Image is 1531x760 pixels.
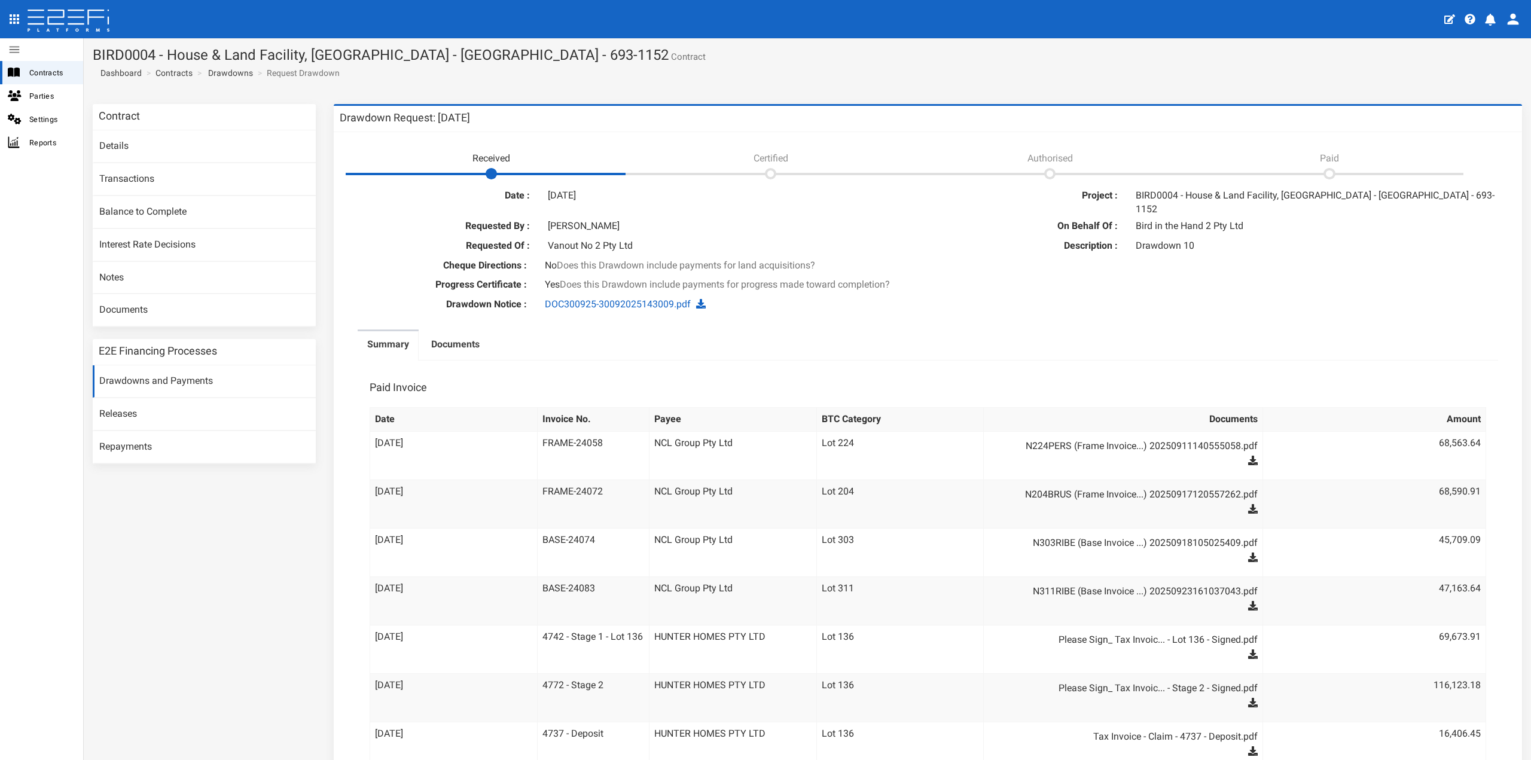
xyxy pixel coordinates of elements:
[1262,407,1486,431] th: Amount
[370,382,427,393] h3: Paid Invoice
[1262,480,1486,528] td: 68,590.91
[370,480,538,528] td: [DATE]
[93,130,316,163] a: Details
[1001,630,1257,649] a: Please Sign_ Tax Invoic... - Lot 136 - Signed.pdf
[539,239,919,253] div: Vanout No 2 Pty Ltd
[255,67,340,79] li: Request Drawdown
[557,260,815,271] span: Does this Drawdown include payments for land acquisitions?
[1262,576,1486,625] td: 47,163.64
[649,528,816,576] td: NCL Group Pty Ltd
[937,219,1127,233] label: On Behalf Of :
[93,431,316,463] a: Repayments
[367,338,409,352] label: Summary
[539,219,919,233] div: [PERSON_NAME]
[349,189,539,203] label: Date :
[340,112,470,123] h3: Drawdown Request: [DATE]
[96,67,142,79] a: Dashboard
[538,431,649,480] td: FRAME-24058
[816,576,984,625] td: Lot 311
[816,431,984,480] td: Lot 224
[208,67,253,79] a: Drawdowns
[937,239,1127,253] label: Description :
[93,365,316,398] a: Drawdowns and Payments
[816,480,984,528] td: Lot 204
[93,294,316,326] a: Documents
[431,338,480,352] label: Documents
[93,47,1522,63] h1: BIRD0004 - House & Land Facility, [GEOGRAPHIC_DATA] - [GEOGRAPHIC_DATA] - 693-1152
[816,407,984,431] th: BTC Category
[669,53,706,62] small: Contract
[340,298,536,312] label: Drawdown Notice :
[29,66,74,80] span: Contracts
[99,346,217,356] h3: E2E Financing Processes
[538,407,649,431] th: Invoice No.
[649,576,816,625] td: NCL Group Pty Ltd
[649,407,816,431] th: Payee
[29,89,74,103] span: Parties
[560,279,890,290] span: Does this Drawdown include payments for progress made toward completion?
[155,67,193,79] a: Contracts
[1262,625,1486,673] td: 69,673.91
[349,239,539,253] label: Requested Of :
[1001,533,1257,553] a: N303RIBE (Base Invoice ...) 20250918105025409.pdf
[1127,239,1507,253] div: Drawdown 10
[340,259,536,273] label: Cheque Directions :
[937,189,1127,203] label: Project :
[1001,679,1257,698] a: Please Sign_ Tax Invoic... - Stage 2 - Signed.pdf
[370,431,538,480] td: [DATE]
[649,673,816,722] td: HUNTER HOMES PTY LTD
[370,407,538,431] th: Date
[538,673,649,722] td: 4772 - Stage 2
[538,625,649,673] td: 4742 - Stage 1 - Lot 136
[93,262,316,294] a: Notes
[754,152,788,164] span: Certified
[1127,189,1507,216] div: BIRD0004 - House & Land Facility, [GEOGRAPHIC_DATA] - [GEOGRAPHIC_DATA] - 693-1152
[93,229,316,261] a: Interest Rate Decisions
[984,407,1262,431] th: Documents
[1001,727,1257,746] a: Tax Invoice - Claim - 4737 - Deposit.pdf
[93,398,316,431] a: Releases
[649,480,816,528] td: NCL Group Pty Ltd
[358,331,419,361] a: Summary
[422,331,489,361] a: Documents
[1320,152,1339,164] span: Paid
[538,528,649,576] td: BASE-24074
[1262,528,1486,576] td: 45,709.09
[370,673,538,722] td: [DATE]
[96,68,142,78] span: Dashboard
[1001,485,1257,504] a: N204BRUS (Frame Invoice...) 20250917120557262.pdf
[816,673,984,722] td: Lot 136
[340,278,536,292] label: Progress Certificate :
[816,625,984,673] td: Lot 136
[1027,152,1073,164] span: Authorised
[545,298,691,310] a: DOC300925-30092025143009.pdf
[472,152,510,164] span: Received
[649,625,816,673] td: HUNTER HOMES PTY LTD
[536,259,1320,273] div: No
[349,219,539,233] label: Requested By :
[1262,673,1486,722] td: 116,123.18
[93,196,316,228] a: Balance to Complete
[816,528,984,576] td: Lot 303
[93,163,316,196] a: Transactions
[370,576,538,625] td: [DATE]
[1127,219,1507,233] div: Bird in the Hand 2 Pty Ltd
[649,431,816,480] td: NCL Group Pty Ltd
[370,528,538,576] td: [DATE]
[538,480,649,528] td: FRAME-24072
[536,278,1320,292] div: Yes
[29,112,74,126] span: Settings
[539,189,919,203] div: [DATE]
[370,625,538,673] td: [DATE]
[538,576,649,625] td: BASE-24083
[99,111,140,121] h3: Contract
[1001,437,1257,456] a: N224PERS (Frame Invoice...) 20250911140555058.pdf
[29,136,74,149] span: Reports
[1001,582,1257,601] a: N311RIBE (Base Invoice ...) 20250923161037043.pdf
[1262,431,1486,480] td: 68,563.64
